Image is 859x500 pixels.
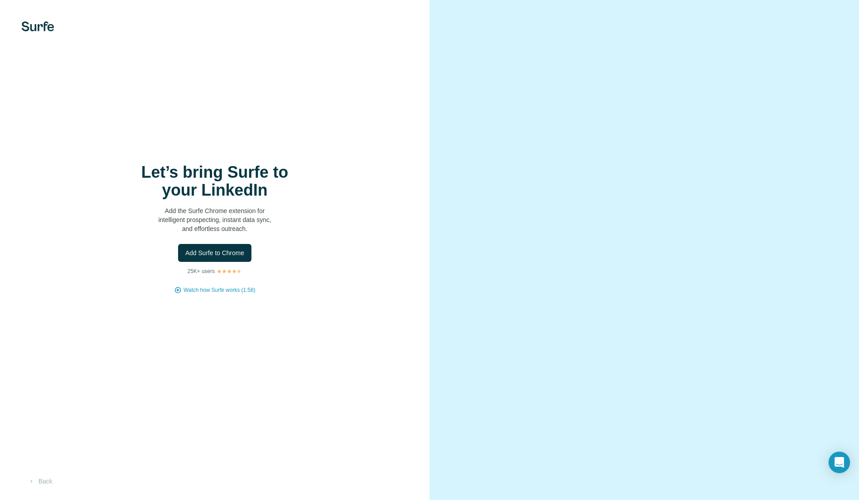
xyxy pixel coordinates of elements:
[125,206,304,233] p: Add the Surfe Chrome extension for intelligent prospecting, instant data sync, and effortless out...
[187,267,215,275] p: 25K+ users
[125,163,304,199] h1: Let’s bring Surfe to your LinkedIn
[178,244,251,262] button: Add Surfe to Chrome
[21,473,59,489] button: Back
[21,21,54,31] img: Surfe's logo
[217,269,242,274] img: Rating Stars
[183,286,255,294] button: Watch how Surfe works (1:58)
[829,452,850,473] div: Open Intercom Messenger
[185,248,244,257] span: Add Surfe to Chrome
